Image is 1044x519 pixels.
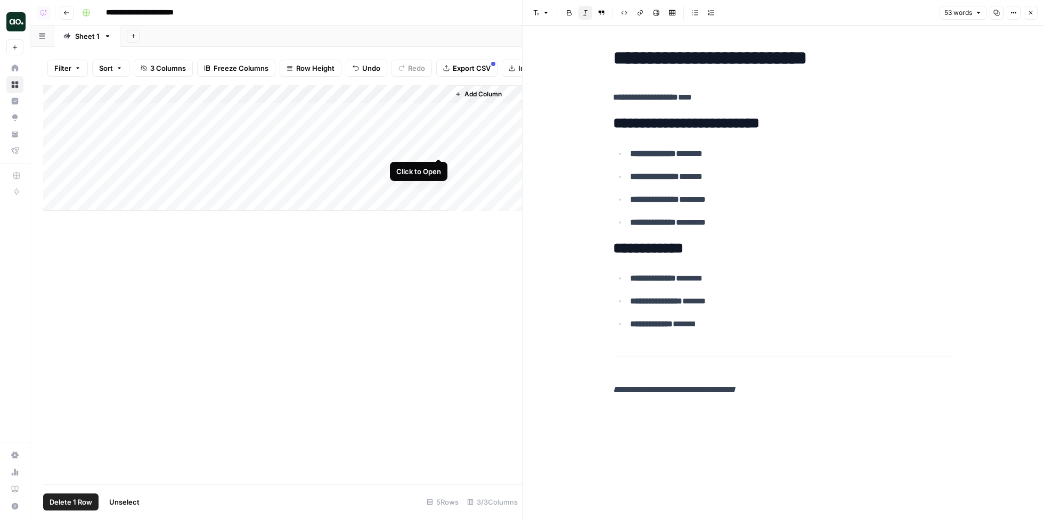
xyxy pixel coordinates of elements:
[6,126,23,143] a: Your Data
[944,8,972,18] span: 53 words
[362,63,380,73] span: Undo
[75,31,100,42] div: Sheet 1
[99,63,113,73] span: Sort
[6,481,23,498] a: Learning Hub
[346,60,387,77] button: Undo
[6,60,23,77] a: Home
[396,166,441,177] div: Click to Open
[6,464,23,481] a: Usage
[464,89,502,99] span: Add Column
[134,60,193,77] button: 3 Columns
[214,63,268,73] span: Freeze Columns
[391,60,432,77] button: Redo
[502,60,564,77] button: Import CSV
[109,497,140,507] span: Unselect
[463,493,522,510] div: 3/3 Columns
[6,142,23,159] a: Flightpath
[54,26,120,47] a: Sheet 1
[50,497,92,507] span: Delete 1 Row
[92,60,129,77] button: Sort
[451,87,506,101] button: Add Column
[296,63,335,73] span: Row Height
[6,109,23,126] a: Opportunities
[453,63,491,73] span: Export CSV
[103,493,146,510] button: Unselect
[197,60,275,77] button: Freeze Columns
[47,60,88,77] button: Filter
[6,76,23,93] a: Browse
[150,63,186,73] span: 3 Columns
[6,93,23,110] a: Insights
[6,447,23,464] a: Settings
[43,493,99,510] button: Delete 1 Row
[408,63,425,73] span: Redo
[280,60,341,77] button: Row Height
[6,498,23,515] button: Help + Support
[436,60,497,77] button: Export CSV
[6,12,26,31] img: Nick's Workspace Logo
[54,63,71,73] span: Filter
[940,6,986,20] button: 53 words
[422,493,463,510] div: 5 Rows
[6,9,23,35] button: Workspace: Nick's Workspace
